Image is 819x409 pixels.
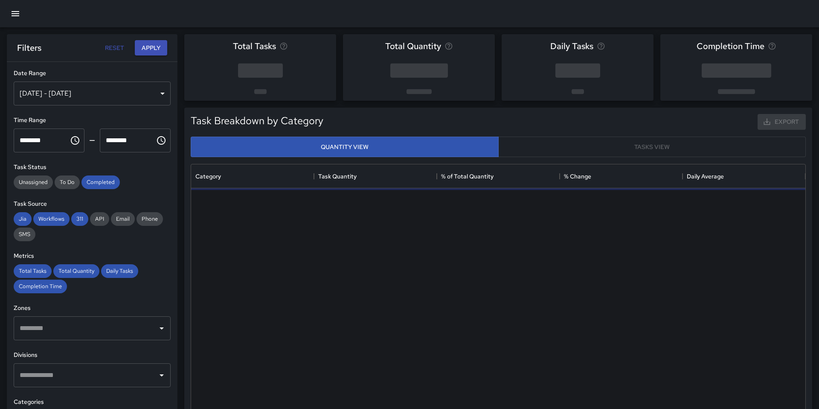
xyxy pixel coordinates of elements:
h6: Date Range [14,69,171,78]
div: Completion Time [14,280,67,293]
button: Reset [101,40,128,56]
div: Task Quantity [318,164,357,188]
div: Jia [14,212,32,226]
button: Open [156,322,168,334]
h6: Zones [14,304,171,313]
svg: Total number of tasks in the selected period, compared to the previous period. [279,42,288,50]
div: Phone [136,212,163,226]
h6: Task Status [14,163,171,172]
svg: Total task quantity in the selected period, compared to the previous period. [444,42,453,50]
div: To Do [55,175,80,189]
span: Phone [136,215,163,222]
span: Jia [14,215,32,222]
div: Workflows [33,212,70,226]
div: % Change [564,164,591,188]
span: To Do [55,178,80,186]
div: SMS [14,228,35,241]
div: Daily Average [682,164,805,188]
span: Completion Time [697,39,764,53]
span: Completion Time [14,283,67,290]
span: Total Tasks [14,267,52,275]
span: Email [111,215,135,222]
svg: Average time taken to complete tasks in the selected period, compared to the previous period. [768,42,776,50]
div: Daily Average [687,164,724,188]
h6: Metrics [14,251,171,261]
h6: Filters [17,41,41,55]
div: Category [191,164,314,188]
div: Total Quantity [53,264,99,278]
div: % Change [560,164,682,188]
div: 311 [71,212,88,226]
button: Choose time, selected time is 11:59 PM [153,132,170,149]
h6: Divisions [14,351,171,360]
h6: Task Source [14,199,171,209]
span: SMS [14,231,35,238]
span: Total Tasks [233,39,276,53]
h5: Task Breakdown by Category [191,114,323,128]
div: Category [195,164,221,188]
h6: Categories [14,397,171,407]
h6: Time Range [14,116,171,125]
div: [DATE] - [DATE] [14,82,171,105]
div: % of Total Quantity [441,164,494,188]
div: Email [111,212,135,226]
span: API [90,215,109,222]
span: Unassigned [14,178,53,186]
span: Completed [81,178,120,186]
button: Open [156,369,168,381]
span: Daily Tasks [101,267,138,275]
div: Unassigned [14,175,53,189]
button: Apply [135,40,167,56]
span: Total Quantity [385,39,441,53]
div: % of Total Quantity [437,164,560,188]
svg: Average number of tasks per day in the selected period, compared to the previous period. [597,42,605,50]
span: Total Quantity [53,267,99,275]
div: Total Tasks [14,264,52,278]
span: 311 [71,215,88,222]
div: Completed [81,175,120,189]
span: Daily Tasks [550,39,593,53]
div: Task Quantity [314,164,437,188]
button: Choose time, selected time is 12:00 AM [67,132,84,149]
span: Workflows [33,215,70,222]
div: API [90,212,109,226]
div: Daily Tasks [101,264,138,278]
